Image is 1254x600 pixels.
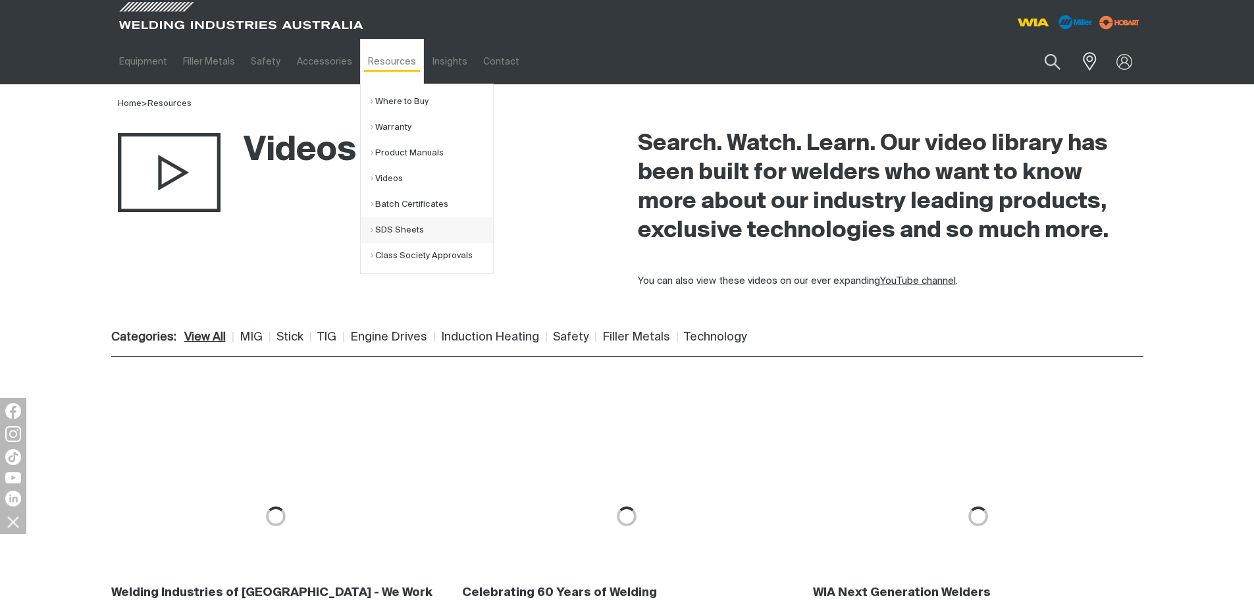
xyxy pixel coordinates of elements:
img: YouTube [5,472,21,483]
a: Class Society Approvals [371,243,493,269]
a: Technology [684,331,746,343]
a: Insights [424,39,475,84]
h2: Search. Watch. Learn. Our video library has been built for welders who want to know more about ou... [638,130,1137,246]
a: Videos [371,166,493,192]
a: Safety [243,39,288,84]
img: Facebook [5,403,21,419]
img: hide socials [2,510,24,533]
span: | [309,331,312,343]
a: Induction Heating [441,331,539,343]
a: Resources [360,39,424,84]
a: Safety [553,331,588,343]
p: You can also view these videos on our ever expanding . [638,274,1137,289]
ul: Resources Submenu [360,84,494,274]
img: Instagram [5,426,21,442]
span: > [142,99,147,108]
a: Home [118,99,142,108]
a: Filler Metals [602,331,670,343]
input: Product name or item number... [1013,46,1074,77]
button: Search products [1030,46,1075,77]
img: miller [1095,13,1143,32]
span: | [268,331,271,343]
img: LinkedIn [5,491,21,506]
span: | [675,331,679,343]
span: | [231,331,234,343]
a: Filler Metals [175,39,243,84]
u: View All [184,331,226,343]
a: SDS Sheets [371,217,493,243]
span: | [544,331,548,343]
a: TIG [317,331,336,343]
a: Contact [475,39,527,84]
a: Where to Buy [371,89,493,115]
a: Batch Certificates [371,192,493,217]
strong: Categories: [111,331,176,343]
span: | [342,331,345,343]
a: Engine Drives [350,331,427,343]
a: MIG [240,331,263,343]
a: Accessories [289,39,360,84]
img: TikTok [5,449,21,465]
a: Stick [276,331,303,343]
span: | [594,331,597,343]
a: Resources [147,99,192,108]
a: Equipment [111,39,175,84]
a: Product Manuals [371,140,493,166]
span: | [432,331,436,343]
a: YouTube channel [880,276,956,286]
h1: Videos [118,130,356,173]
a: Warranty [371,115,493,140]
nav: Main [111,39,885,84]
